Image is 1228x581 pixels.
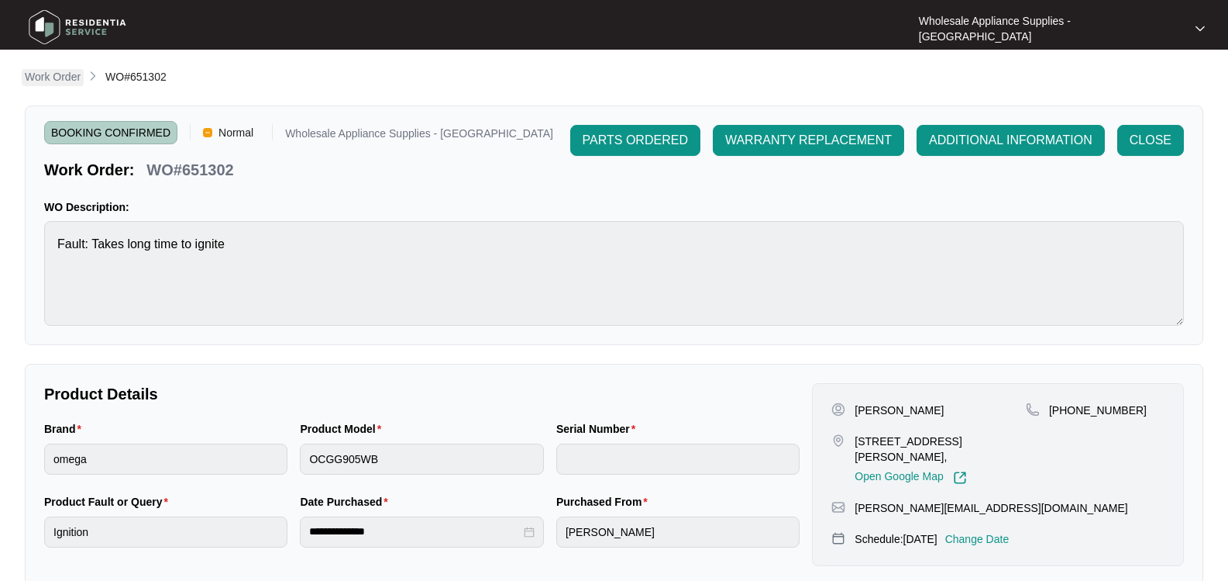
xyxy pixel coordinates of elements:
[929,131,1092,150] span: ADDITIONAL INFORMATION
[300,444,543,475] input: Product Model
[556,517,800,548] input: Purchased From
[44,444,287,475] input: Brand
[300,494,394,510] label: Date Purchased
[919,13,1182,44] p: Wholesale Appliance Supplies - [GEOGRAPHIC_DATA]
[945,531,1010,547] p: Change Date
[855,434,1026,465] p: [STREET_ADDRESS][PERSON_NAME],
[203,128,212,137] img: Vercel Logo
[300,421,387,437] label: Product Model
[831,434,845,448] img: map-pin
[87,70,99,82] img: chevron-right
[25,69,81,85] p: Work Order
[570,125,700,156] button: PARTS ORDERED
[917,125,1105,156] button: ADDITIONAL INFORMATION
[713,125,904,156] button: WARRANTY REPLACEMENT
[22,69,84,86] a: Work Order
[1117,125,1184,156] button: CLOSE
[855,471,966,485] a: Open Google Map
[44,383,800,405] p: Product Details
[44,494,174,510] label: Product Fault or Query
[44,221,1184,326] textarea: Fault: Takes long time to ignite
[146,159,233,181] p: WO#651302
[44,199,1184,215] p: WO Description:
[725,131,892,150] span: WARRANTY REPLACEMENT
[309,524,520,540] input: Date Purchased
[556,494,654,510] label: Purchased From
[212,121,260,144] span: Normal
[556,421,642,437] label: Serial Number
[831,500,845,514] img: map-pin
[583,131,688,150] span: PARTS ORDERED
[953,471,967,485] img: Link-External
[556,444,800,475] input: Serial Number
[831,403,845,417] img: user-pin
[1049,403,1147,418] p: [PHONE_NUMBER]
[1026,403,1040,417] img: map-pin
[855,500,1127,516] p: [PERSON_NAME][EMAIL_ADDRESS][DOMAIN_NAME]
[44,421,88,437] label: Brand
[44,517,287,548] input: Product Fault or Query
[855,531,937,547] p: Schedule: [DATE]
[44,159,134,181] p: Work Order:
[105,71,167,83] span: WO#651302
[1195,25,1205,33] img: dropdown arrow
[44,121,177,144] span: BOOKING CONFIRMED
[1130,131,1171,150] span: CLOSE
[285,128,553,144] p: Wholesale Appliance Supplies - [GEOGRAPHIC_DATA]
[23,4,132,50] img: residentia service logo
[831,531,845,545] img: map-pin
[855,403,944,418] p: [PERSON_NAME]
